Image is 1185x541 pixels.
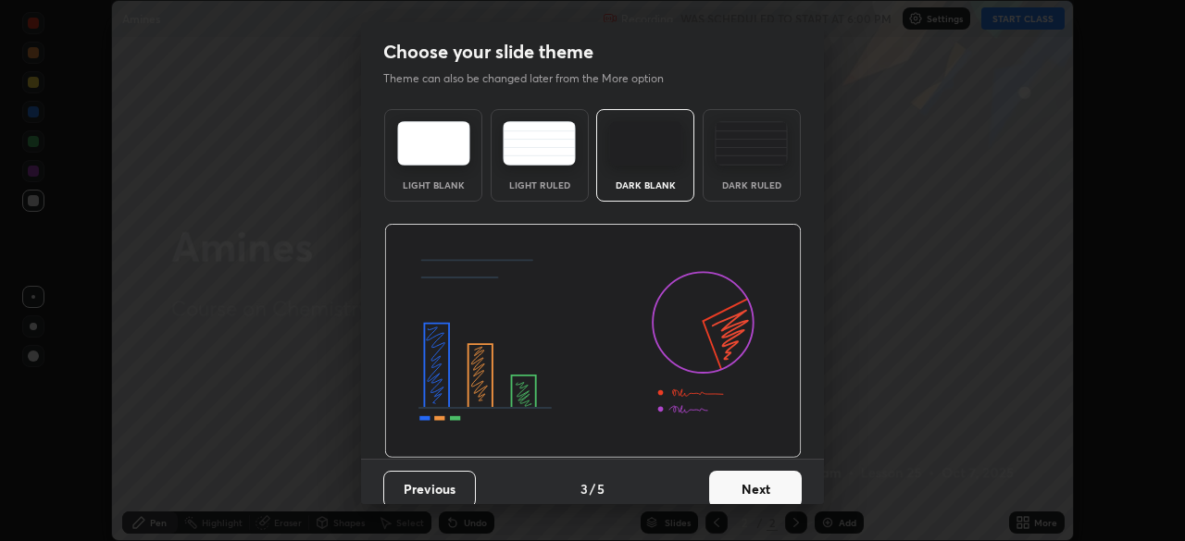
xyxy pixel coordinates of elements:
img: darkThemeBanner.d06ce4a2.svg [384,224,802,459]
img: darkTheme.f0cc69e5.svg [609,121,682,166]
div: Light Blank [396,180,470,190]
h4: / [590,479,595,498]
img: lightRuledTheme.5fabf969.svg [503,121,576,166]
div: Dark Blank [608,180,682,190]
button: Previous [383,471,476,508]
img: darkRuledTheme.de295e13.svg [715,121,788,166]
div: Light Ruled [503,180,577,190]
img: lightTheme.e5ed3b09.svg [397,121,470,166]
h4: 3 [580,479,588,498]
div: Dark Ruled [715,180,789,190]
h4: 5 [597,479,605,498]
button: Next [709,471,802,508]
h2: Choose your slide theme [383,40,593,64]
p: Theme can also be changed later from the More option [383,70,683,87]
